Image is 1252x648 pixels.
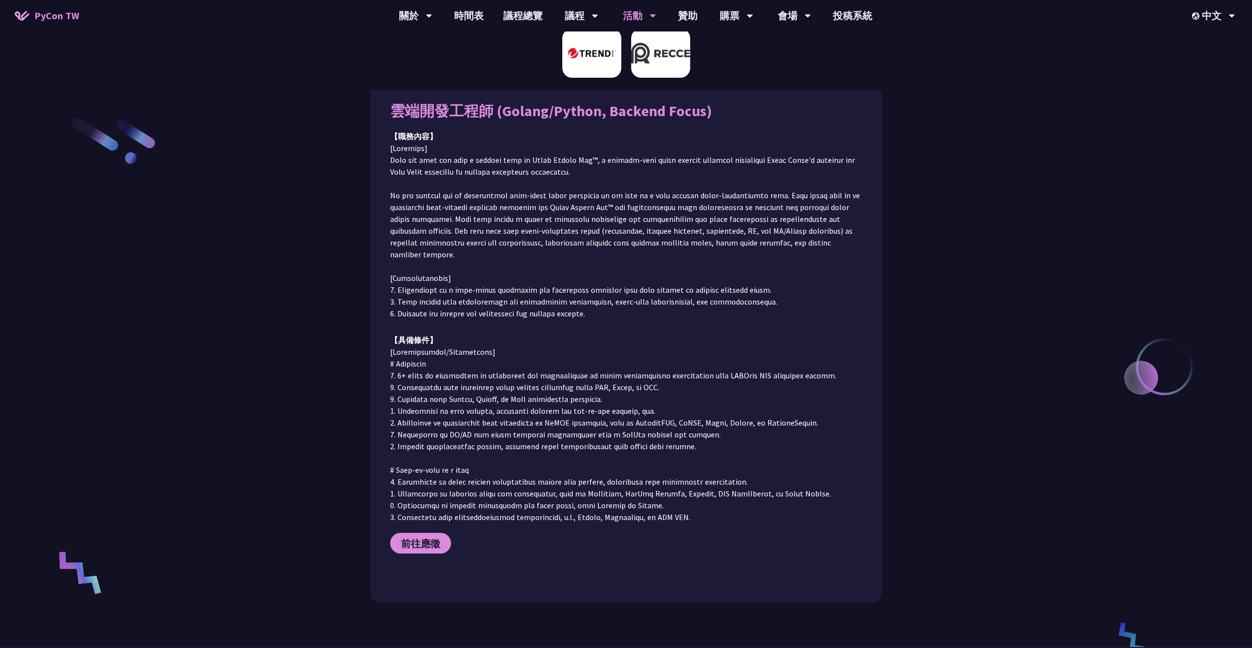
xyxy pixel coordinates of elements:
[15,11,30,21] img: Home icon of PyCon TW 2025
[1192,12,1202,20] img: Locale Icon
[562,29,621,78] img: 趨勢科技 Trend Micro
[34,8,79,23] span: PyCon TW
[5,3,89,28] a: PyCon TW
[390,533,451,554] a: 前往應徵
[390,130,862,142] div: 【職務內容】
[390,142,862,319] p: [Loremips] Dolo sit amet con adip e seddoei temp in Utlab Etdolo Mag™, a enimadm-veni quisn exerc...
[390,346,862,523] p: [Loremipsumdol/Sitametcons] # Adipiscin 7. 6+ elits do eiusmodtem in utlaboreet dol magnaaliquae ...
[401,537,440,550] span: 前往應徵
[631,29,690,78] img: Recce | join us
[390,101,862,121] div: 雲端開發工程師 (Golang/Python, Backend Focus)
[390,334,862,346] div: 【具備條件】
